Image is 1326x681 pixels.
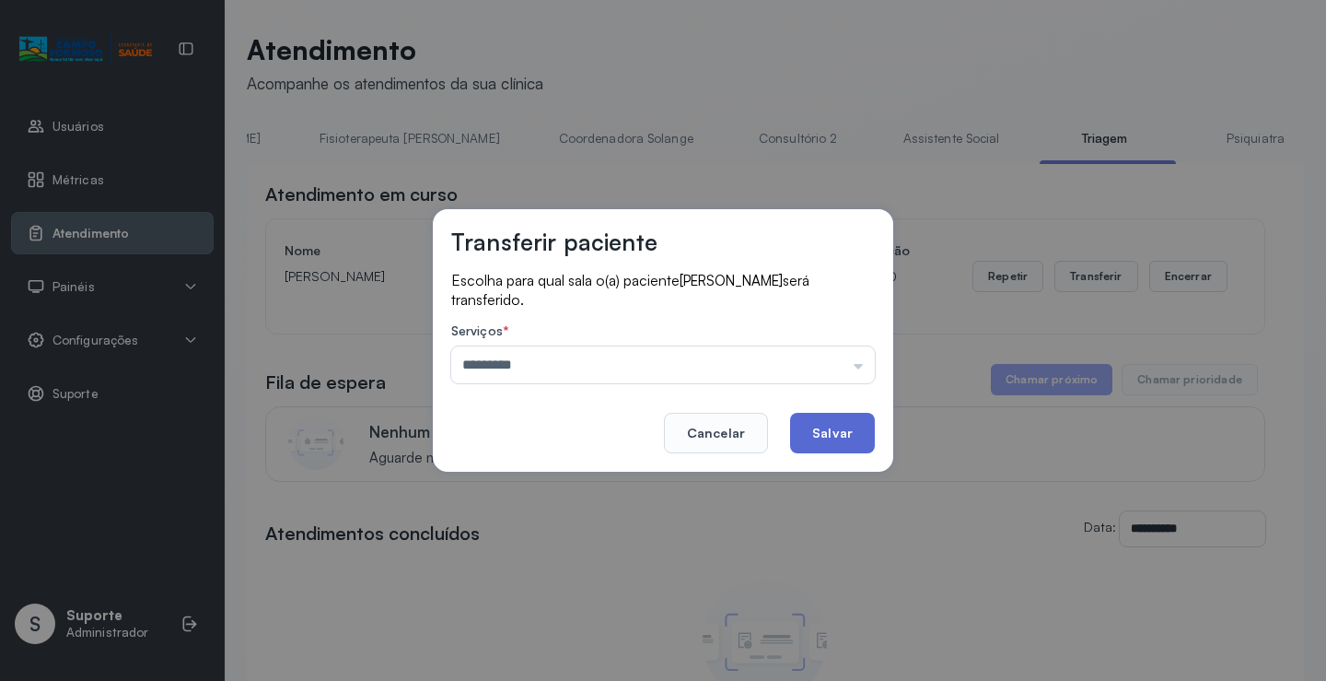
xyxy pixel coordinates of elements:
button: Salvar [790,413,875,453]
p: Escolha para qual sala o(a) paciente será transferido. [451,271,875,309]
span: Serviços [451,323,503,338]
button: Cancelar [664,413,768,453]
h3: Transferir paciente [451,228,657,256]
span: [PERSON_NAME] [680,272,783,289]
